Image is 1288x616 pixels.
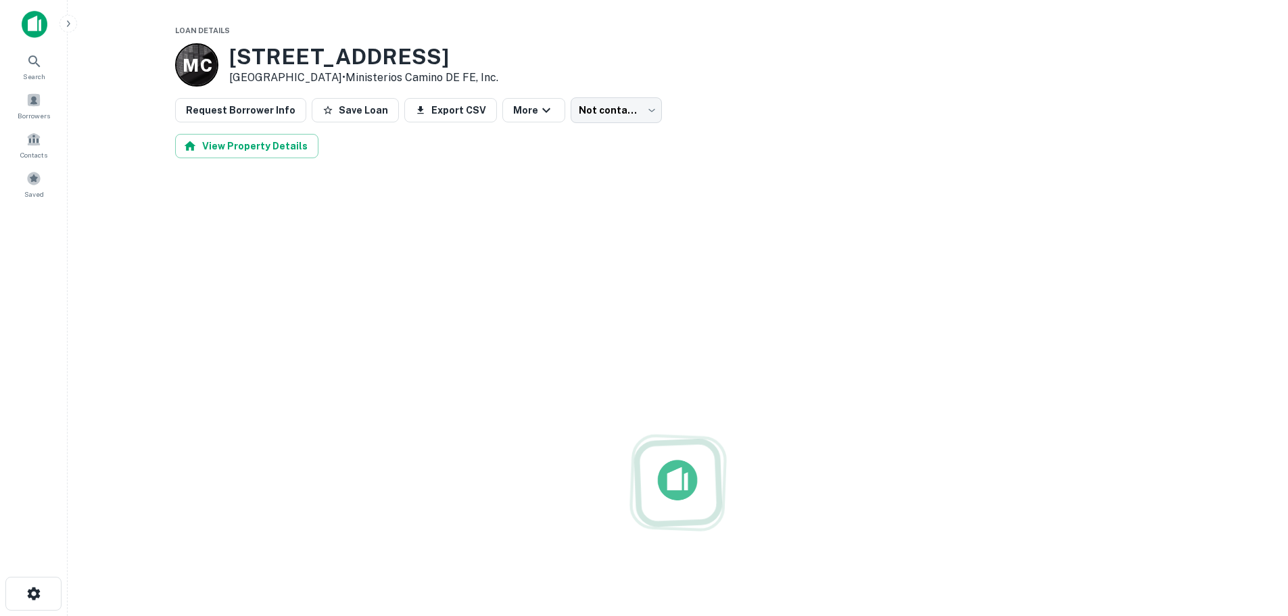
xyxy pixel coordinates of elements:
span: Borrowers [18,110,50,121]
span: Saved [24,189,44,199]
span: Search [23,71,45,82]
span: Loan Details [175,26,230,34]
span: Contacts [20,149,47,160]
p: [GEOGRAPHIC_DATA] • [229,70,498,86]
button: More [502,98,565,122]
a: Borrowers [4,87,64,124]
a: M C [175,43,218,87]
button: Request Borrower Info [175,98,306,122]
iframe: Chat Widget [1220,508,1288,573]
button: Save Loan [312,98,399,122]
a: Saved [4,166,64,202]
button: View Property Details [175,134,318,158]
h3: [STREET_ADDRESS] [229,44,498,70]
p: M C [183,52,211,78]
a: Search [4,48,64,85]
a: Contacts [4,126,64,163]
img: capitalize-icon.png [22,11,47,38]
a: Ministerios Camino DE FE, Inc. [345,71,498,84]
div: Not contacted [571,97,662,123]
button: Export CSV [404,98,497,122]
